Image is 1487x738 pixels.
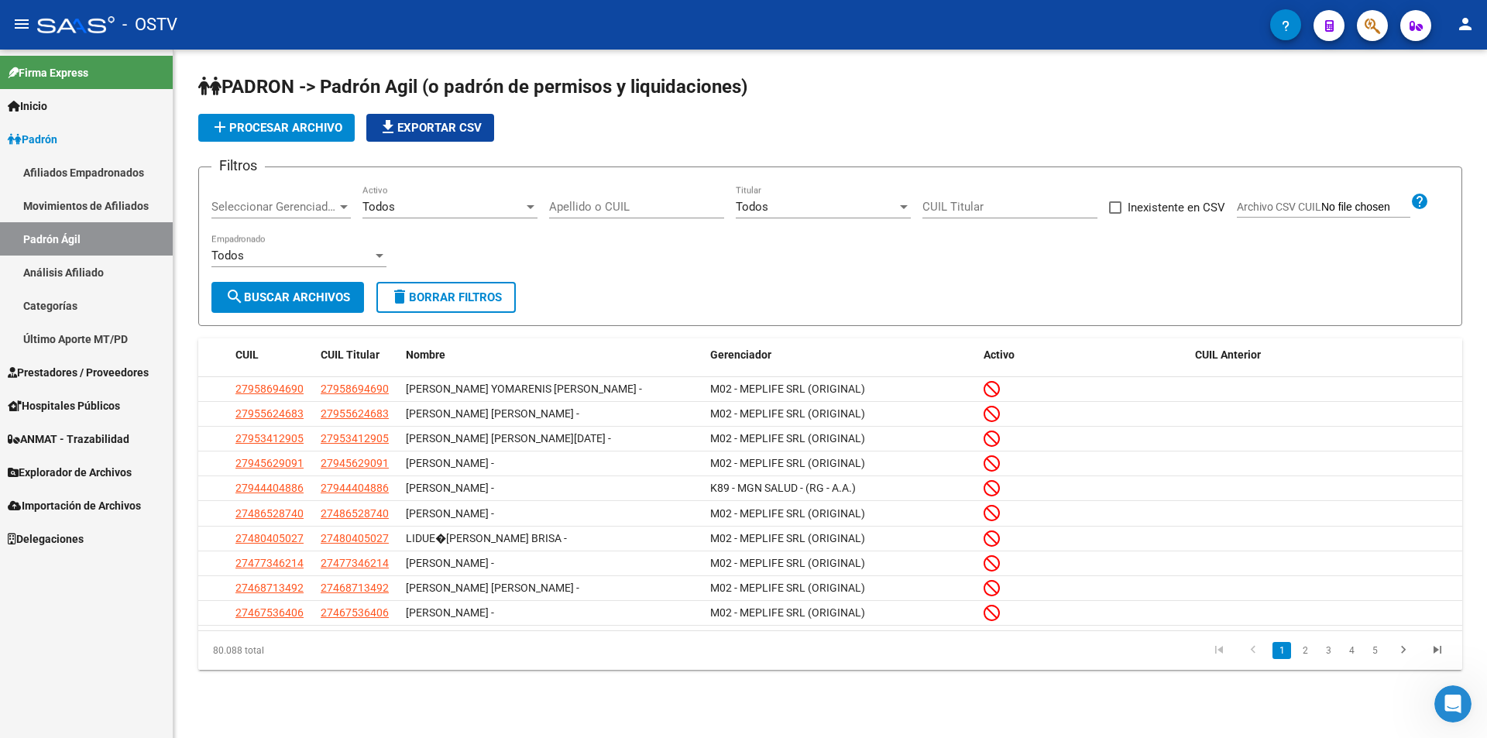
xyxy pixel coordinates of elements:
[321,482,389,494] span: 27944404886
[406,457,494,469] span: [PERSON_NAME] -
[1365,642,1384,659] a: 5
[379,118,397,136] mat-icon: file_download
[736,200,768,214] span: Todos
[406,383,642,395] span: [PERSON_NAME] YOMARENIS [PERSON_NAME] -
[122,8,177,42] span: - OSTV
[321,432,389,445] span: 27953412905
[710,407,865,420] span: M02 - MEPLIFE SRL (ORIGINAL)
[12,15,31,33] mat-icon: menu
[314,338,400,372] datatable-header-cell: CUIL Titular
[1317,637,1340,664] li: page 3
[1238,642,1268,659] a: go to previous page
[211,200,337,214] span: Seleccionar Gerenciador
[8,497,141,514] span: Importación de Archivos
[390,287,409,306] mat-icon: delete
[704,338,977,372] datatable-header-cell: Gerenciador
[211,249,244,263] span: Todos
[8,131,57,148] span: Padrón
[211,282,364,313] button: Buscar Archivos
[321,532,389,544] span: 27480405027
[1423,642,1452,659] a: go to last page
[1189,338,1462,372] datatable-header-cell: CUIL Anterior
[710,532,865,544] span: M02 - MEPLIFE SRL (ORIGINAL)
[1342,642,1361,659] a: 4
[8,530,84,547] span: Delegaciones
[235,432,304,445] span: 27953412905
[1270,637,1293,664] li: page 1
[225,290,350,304] span: Buscar Archivos
[1340,637,1363,664] li: page 4
[406,407,579,420] span: [PERSON_NAME] [PERSON_NAME] -
[235,383,304,395] span: 27958694690
[406,606,494,619] span: [PERSON_NAME] -
[235,348,259,361] span: CUIL
[710,432,865,445] span: M02 - MEPLIFE SRL (ORIGINAL)
[235,557,304,569] span: 27477346214
[710,606,865,619] span: M02 - MEPLIFE SRL (ORIGINAL)
[710,348,771,361] span: Gerenciador
[198,631,448,670] div: 80.088 total
[1128,198,1225,217] span: Inexistente en CSV
[376,282,516,313] button: Borrar Filtros
[235,606,304,619] span: 27467536406
[379,121,482,135] span: Exportar CSV
[198,114,355,142] button: Procesar archivo
[406,507,494,520] span: [PERSON_NAME] -
[710,582,865,594] span: M02 - MEPLIFE SRL (ORIGINAL)
[1204,642,1234,659] a: go to first page
[225,287,244,306] mat-icon: search
[710,482,856,494] span: K89 - MGN SALUD - (RG - A.A.)
[710,457,865,469] span: M02 - MEPLIFE SRL (ORIGINAL)
[400,338,704,372] datatable-header-cell: Nombre
[321,557,389,569] span: 27477346214
[8,364,149,381] span: Prestadores / Proveedores
[366,114,494,142] button: Exportar CSV
[984,348,1015,361] span: Activo
[1434,685,1472,723] iframe: Intercom live chat
[1389,642,1418,659] a: go to next page
[198,76,747,98] span: PADRON -> Padrón Agil (o padrón de permisos y liquidaciones)
[710,507,865,520] span: M02 - MEPLIFE SRL (ORIGINAL)
[977,338,1189,372] datatable-header-cell: Activo
[1410,192,1429,211] mat-icon: help
[211,118,229,136] mat-icon: add
[1195,348,1261,361] span: CUIL Anterior
[390,290,502,304] span: Borrar Filtros
[235,582,304,594] span: 27468713492
[406,432,611,445] span: [PERSON_NAME] [PERSON_NAME][DATE] -
[235,407,304,420] span: 27955624683
[321,383,389,395] span: 27958694690
[8,464,132,481] span: Explorador de Archivos
[1319,642,1338,659] a: 3
[406,582,579,594] span: [PERSON_NAME] [PERSON_NAME] -
[8,397,120,414] span: Hospitales Públicos
[406,532,567,544] span: LIDUE�[PERSON_NAME] BRISA -
[1293,637,1317,664] li: page 2
[321,606,389,619] span: 27467536406
[235,457,304,469] span: 27945629091
[235,482,304,494] span: 27944404886
[211,155,265,177] h3: Filtros
[1237,201,1321,213] span: Archivo CSV CUIL
[321,507,389,520] span: 27486528740
[321,407,389,420] span: 27955624683
[8,64,88,81] span: Firma Express
[1363,637,1386,664] li: page 5
[710,383,865,395] span: M02 - MEPLIFE SRL (ORIGINAL)
[1296,642,1314,659] a: 2
[1321,201,1410,215] input: Archivo CSV CUIL
[406,482,494,494] span: [PERSON_NAME] -
[321,582,389,594] span: 27468713492
[1272,642,1291,659] a: 1
[8,98,47,115] span: Inicio
[406,348,445,361] span: Nombre
[235,532,304,544] span: 27480405027
[362,200,395,214] span: Todos
[321,348,379,361] span: CUIL Titular
[710,557,865,569] span: M02 - MEPLIFE SRL (ORIGINAL)
[8,431,129,448] span: ANMAT - Trazabilidad
[235,507,304,520] span: 27486528740
[211,121,342,135] span: Procesar archivo
[406,557,494,569] span: [PERSON_NAME] -
[229,338,314,372] datatable-header-cell: CUIL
